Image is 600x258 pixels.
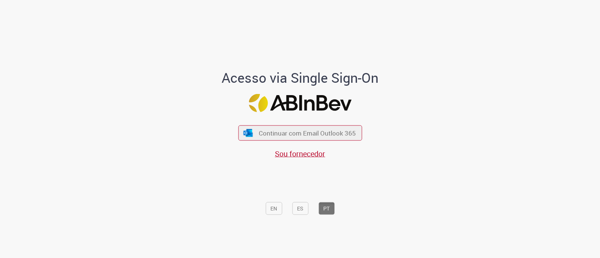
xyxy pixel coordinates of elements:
button: ES [292,202,308,215]
button: ícone Azure/Microsoft 360 Continuar com Email Outlook 365 [238,125,362,141]
a: Sou fornecedor [275,149,325,159]
h1: Acesso via Single Sign-On [196,70,404,85]
button: EN [265,202,282,215]
button: PT [318,202,334,215]
img: Logo ABInBev [249,94,351,112]
span: Continuar com Email Outlook 365 [259,129,356,137]
img: ícone Azure/Microsoft 360 [243,129,253,137]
